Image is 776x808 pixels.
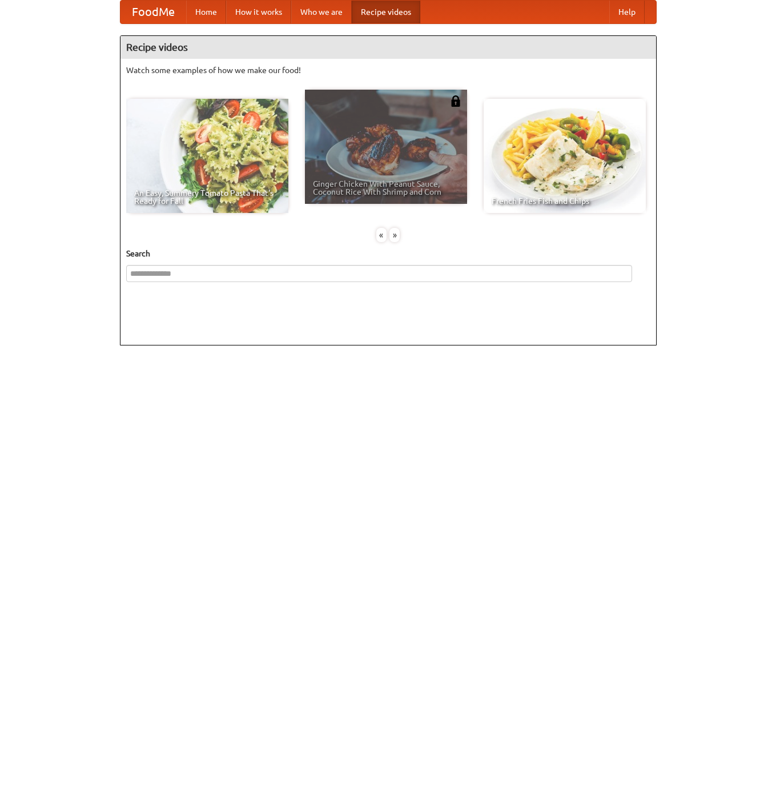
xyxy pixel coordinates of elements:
a: Help [609,1,645,23]
div: » [389,228,400,242]
h5: Search [126,248,650,259]
h4: Recipe videos [120,36,656,59]
span: An Easy, Summery Tomato Pasta That's Ready for Fall [134,189,280,205]
a: An Easy, Summery Tomato Pasta That's Ready for Fall [126,99,288,213]
a: How it works [226,1,291,23]
a: French Fries Fish and Chips [484,99,646,213]
a: Home [186,1,226,23]
a: Recipe videos [352,1,420,23]
p: Watch some examples of how we make our food! [126,65,650,76]
a: Who we are [291,1,352,23]
span: French Fries Fish and Chips [492,197,638,205]
img: 483408.png [450,95,461,107]
div: « [376,228,387,242]
a: FoodMe [120,1,186,23]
